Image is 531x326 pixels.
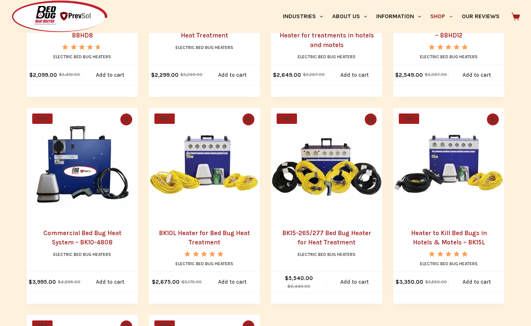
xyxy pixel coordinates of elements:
[287,284,290,289] span: $
[62,44,102,50] div: Rated 4.67 out of 5
[29,279,32,285] span: $
[152,279,156,285] span: $
[420,261,478,266] a: Electric Bed Bug Heaters
[411,229,487,246] a: Heater to Kill Bed Bugs in Hotels & Motels – BK15L
[53,252,111,257] a: Electric Bed Bug Heaters
[365,113,377,125] button: Quick view toggle
[58,279,61,284] span: $
[151,72,155,78] span: $
[151,72,178,78] bdi: 2,299.00
[280,22,374,49] a: BBHD12-265/277 Bed Bug Heater for treatments in hotels and motels
[395,279,423,285] bdi: 3,350.00
[59,72,62,77] span: $
[285,275,288,281] span: $
[487,113,499,125] button: Quick view toggle
[429,44,468,67] span: Rated out of 5
[425,279,447,284] bdi: 3,550.00
[425,279,428,284] span: $
[32,113,53,124] span: SALE
[184,251,224,274] span: Rated out of 5
[429,44,468,50] div: Rated 5.00 out of 5
[449,272,504,292] a: Add to cart: “Heater to Kill Bed Bugs in Hotels & Motels - BK15L”
[271,108,382,219] a: BK15-265/277 Bed Bug Heater for Heat Treatment
[298,252,355,257] a: Electric Bed Bug Heaters
[298,54,355,59] a: Electric Bed Bug Heaters
[176,45,233,50] a: Electric Bed Bug Heaters
[425,72,428,77] span: $
[327,272,382,292] a: Add to cart: “BK15-265/277 Bed Bug Heater for Heat Treatment”
[282,229,371,246] a: BK15-265/277 Bed Bug Heater for Heat Treatment
[29,72,33,78] span: $
[393,108,504,219] a: Heater to Kill Bed Bugs in Hotels & Motels - BK15L
[429,251,468,274] span: Rated out of 5
[149,108,260,219] a: BK10L Heater for Bed Bug Heat Treatment
[180,72,203,77] bdi: 3,299.00
[395,72,423,78] bdi: 2,549.00
[395,279,399,285] span: $
[180,72,183,77] span: $
[204,272,260,292] a: Add to cart: “BK10L Heater for Bed Bug Heat Treatment”
[273,72,301,78] bdi: 2,649.00
[62,44,99,67] span: Rated out of 5
[285,275,313,281] bdi: 5,540.00
[327,65,382,85] a: Add to cart: “BBHD12-265/277 Bed Bug Heater for treatments in hotels and motels”
[420,54,478,59] a: Electric Bed Bug Heaters
[120,113,132,125] button: Quick view toggle
[181,279,202,284] bdi: 3,175.00
[58,279,80,284] bdi: 4,995.00
[273,72,277,78] span: $
[152,279,180,285] bdi: 2,675.00
[303,72,306,77] span: $
[429,251,468,257] div: Rated 5.00 out of 5
[204,65,260,85] a: Add to cart: “BBHD Pro7 Bed Bug Heater for Heat Treatment”
[6,3,28,25] button: Open LiveChat chat widget
[303,72,325,77] bdi: 3,267.00
[184,251,224,257] div: Rated 5.00 out of 5
[159,229,250,246] a: BK10L Heater for Bed Bug Heat Treatment
[82,272,138,292] a: Add to cart: “Commercial Bed Bug Heat System - BK10-480B”
[449,65,504,85] a: Add to cart: “Best Bed Bug Heater for Hotels - BBHD12”
[176,261,233,266] a: Electric Bed Bug Heaters
[43,229,121,246] a: Commercial Bed Bug Heat System – BK10-480B
[243,113,254,125] button: Quick view toggle
[277,113,297,124] span: SALE
[399,113,419,124] span: SALE
[27,108,138,219] a: Commercial Bed Bug Heat System - BK10-480B
[154,113,175,124] span: SALE
[425,72,447,77] bdi: 3,067.00
[287,284,310,289] bdi: 6,440.00
[29,279,56,285] bdi: 3,995.00
[29,72,57,78] bdi: 2,099.00
[181,279,184,284] span: $
[395,72,399,78] span: $
[59,72,80,77] bdi: 2,419.00
[82,65,138,85] a: Add to cart: “Heater for Bed Bug Treatment - BBHD8”
[53,54,111,59] a: Electric Bed Bug Heaters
